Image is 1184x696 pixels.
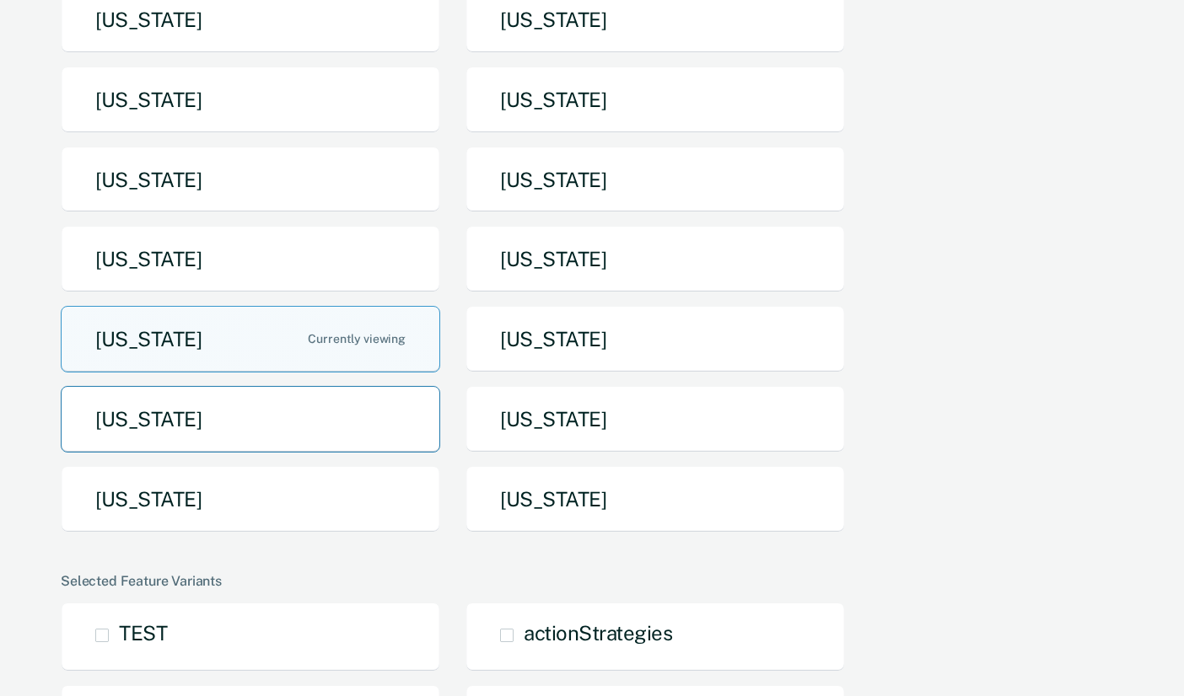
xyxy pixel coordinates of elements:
button: [US_STATE] [466,306,845,372]
div: Selected Feature Variants [61,573,1117,589]
button: [US_STATE] [466,386,845,452]
span: actionStrategies [524,621,672,645]
button: [US_STATE] [61,386,440,452]
button: [US_STATE] [61,226,440,292]
button: [US_STATE] [466,147,845,213]
button: [US_STATE] [61,67,440,133]
button: [US_STATE] [466,67,845,133]
button: [US_STATE] [61,147,440,213]
button: [US_STATE] [466,466,845,533]
button: [US_STATE] [61,466,440,533]
button: [US_STATE] [61,306,440,372]
span: TEST [119,621,167,645]
button: [US_STATE] [466,226,845,292]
